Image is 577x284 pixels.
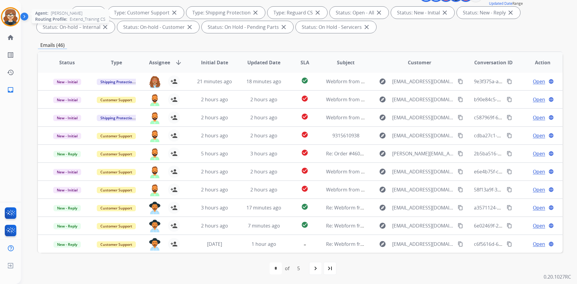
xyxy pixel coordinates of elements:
[53,133,81,139] span: New - Initial
[533,96,545,103] span: Open
[474,186,563,193] span: 58f13a9f-38a1-4687-b152-f022bdf1d69a
[97,151,136,157] span: Customer Support
[248,222,280,229] span: 7 minutes ago
[170,222,178,229] mat-icon: person_add
[458,205,463,210] mat-icon: content_copy
[301,59,309,66] span: SLA
[458,241,463,247] mat-icon: content_copy
[533,204,545,211] span: Open
[326,96,462,103] span: Webform from [EMAIL_ADDRESS][DOMAIN_NAME] on [DATE]
[301,167,308,174] mat-icon: check_circle
[117,21,199,33] div: Status: On-hold - Customer
[507,79,512,84] mat-icon: content_copy
[201,59,228,66] span: Initial Date
[250,114,277,121] span: 2 hours ago
[458,115,463,120] mat-icon: content_copy
[379,204,386,211] mat-icon: explore
[250,168,277,175] span: 2 hours ago
[38,41,67,49] p: Emails (46)
[326,186,462,193] span: Webform from [EMAIL_ADDRESS][DOMAIN_NAME] on [DATE]
[7,34,14,41] mat-icon: home
[97,115,138,121] span: Shipping Protection
[489,1,512,6] button: Updated Date
[7,51,14,59] mat-icon: list_alt
[337,59,355,66] span: Subject
[507,169,512,174] mat-icon: content_copy
[97,133,136,139] span: Customer Support
[246,204,281,211] span: 17 minutes ago
[458,97,463,102] mat-icon: content_copy
[379,240,386,248] mat-icon: explore
[247,59,280,66] span: Updated Date
[35,16,67,22] span: Routing Profile:
[392,114,454,121] span: [EMAIL_ADDRESS][DOMAIN_NAME]
[301,221,308,228] mat-icon: check_circle
[201,114,228,121] span: 2 hours ago
[53,187,81,193] span: New - Initial
[548,151,554,156] mat-icon: language
[301,203,308,210] mat-icon: check_circle
[458,133,463,138] mat-icon: content_copy
[533,132,545,139] span: Open
[392,186,454,193] span: [EMAIL_ADDRESS][DOMAIN_NAME]
[379,132,386,139] mat-icon: explore
[252,9,259,16] mat-icon: close
[37,21,115,33] div: Status: On-hold – Internal
[170,150,178,157] mat-icon: person_add
[392,168,454,175] span: [EMAIL_ADDRESS][DOMAIN_NAME]
[392,132,454,139] span: [EMAIL_ADDRESS][DOMAIN_NAME]
[474,78,564,85] span: 9e3f375a-a4f5-4f57-b305-cdbdb0d2ca9c
[53,169,81,175] span: New - Initial
[507,97,512,102] mat-icon: content_copy
[301,77,308,84] mat-icon: check_circle
[548,169,554,174] mat-icon: language
[548,115,554,120] mat-icon: language
[201,150,228,157] span: 5 hours ago
[7,69,14,76] mat-icon: history
[392,78,454,85] span: [EMAIL_ADDRESS][DOMAIN_NAME]
[441,9,448,16] mat-icon: close
[392,204,454,211] span: [EMAIL_ADDRESS][DOMAIN_NAME]
[548,79,554,84] mat-icon: language
[97,205,136,211] span: Customer Support
[97,169,136,175] span: Customer Support
[292,262,305,274] div: 5
[379,114,386,121] mat-icon: explore
[392,96,454,103] span: [EMAIL_ADDRESS][DOMAIN_NAME]
[149,59,170,66] span: Assignee
[170,114,178,121] mat-icon: person_add
[379,150,386,157] mat-icon: explore
[202,21,293,33] div: Status: On Hold - Pending Parts
[170,96,178,103] mat-icon: person_add
[474,150,569,157] span: 2b5ba516-bd17-43d6-b629-68255a7669da
[375,9,383,16] mat-icon: close
[97,241,136,248] span: Customer Support
[301,149,308,156] mat-icon: check_circle
[207,241,222,247] span: [DATE]
[246,78,281,85] span: 18 minutes ago
[280,23,287,31] mat-icon: close
[326,168,462,175] span: Webform from [EMAIL_ADDRESS][DOMAIN_NAME] on [DATE]
[379,168,386,175] mat-icon: explore
[201,132,228,139] span: 2 hours ago
[197,78,232,85] span: 21 minutes ago
[379,186,386,193] mat-icon: explore
[250,96,277,103] span: 2 hours ago
[474,222,564,229] span: 6e02469f-2415-4703-9fbc-bb5c4c9aa731
[312,265,319,272] mat-icon: navigate_next
[533,150,545,157] span: Open
[149,130,161,142] img: agent-avatar
[201,96,228,103] span: 2 hours ago
[170,132,178,139] mat-icon: person_add
[301,185,308,192] mat-icon: check_circle
[301,131,308,138] mat-icon: check_circle
[363,23,370,31] mat-icon: close
[72,7,105,19] div: All agents
[379,96,386,103] mat-icon: explore
[326,265,334,272] mat-icon: last_page
[326,150,376,157] span: Re: Order #460436887
[314,9,321,16] mat-icon: close
[170,204,178,211] mat-icon: person_add
[474,114,565,121] span: c587969f-6a8e-4e2f-99b3-bd1731026359
[149,184,161,196] img: agent-avatar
